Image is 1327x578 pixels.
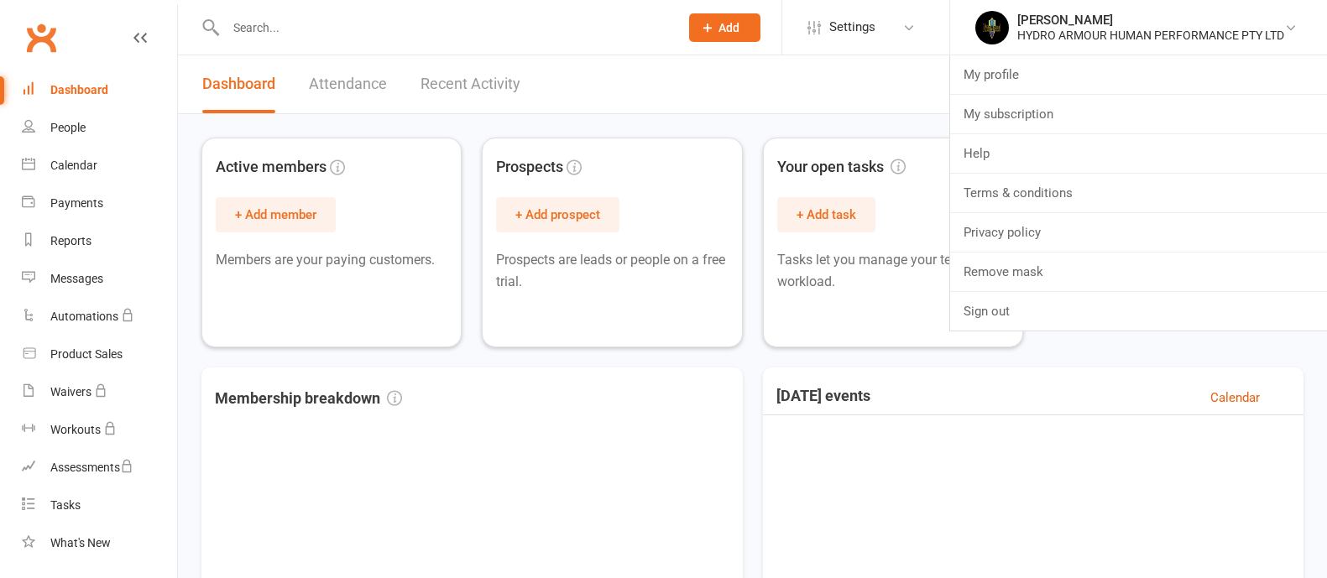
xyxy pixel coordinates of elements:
[216,197,336,232] button: + Add member
[50,83,108,96] div: Dashboard
[22,147,177,185] a: Calendar
[22,71,177,109] a: Dashboard
[50,498,81,512] div: Tasks
[50,196,103,210] div: Payments
[496,197,619,232] button: + Add prospect
[1017,13,1284,28] div: [PERSON_NAME]
[50,347,123,361] div: Product Sales
[22,260,177,298] a: Messages
[950,55,1327,94] a: My profile
[718,21,739,34] span: Add
[829,8,875,46] span: Settings
[50,159,97,172] div: Calendar
[776,388,870,408] h3: [DATE] events
[950,95,1327,133] a: My subscription
[421,55,520,113] a: Recent Activity
[221,16,667,39] input: Search...
[50,310,118,323] div: Automations
[777,249,1009,292] p: Tasks let you manage your team's workload.
[50,234,91,247] div: Reports
[309,55,387,113] a: Attendance
[22,487,177,524] a: Tasks
[50,385,91,398] div: Waivers
[496,249,728,292] p: Prospects are leads or people on a free trial.
[22,109,177,147] a: People
[689,13,760,42] button: Add
[22,185,177,222] a: Payments
[202,55,275,113] a: Dashboard
[50,536,111,549] div: What's New
[777,197,875,232] button: + Add task
[777,155,906,180] span: Your open tasks
[1210,388,1260,408] a: Calendar
[22,373,177,411] a: Waivers
[216,155,327,180] span: Active members
[1017,28,1284,43] div: HYDRO ARMOUR HUMAN PERFORMANCE PTY LTD
[950,134,1327,173] a: Help
[50,461,133,474] div: Assessments
[950,213,1327,252] a: Privacy policy
[22,336,177,373] a: Product Sales
[50,121,86,134] div: People
[496,155,563,180] span: Prospects
[950,174,1327,212] a: Terms & conditions
[216,249,447,271] p: Members are your paying customers.
[22,524,177,562] a: What's New
[950,253,1327,291] a: Remove mask
[50,423,101,436] div: Workouts
[215,388,402,409] h3: Membership breakdown
[950,292,1327,331] a: Sign out
[22,222,177,260] a: Reports
[22,449,177,487] a: Assessments
[975,11,1009,44] img: thumb_image1740657230.png
[20,17,62,59] a: Clubworx
[50,272,103,285] div: Messages
[22,411,177,449] a: Workouts
[22,298,177,336] a: Automations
